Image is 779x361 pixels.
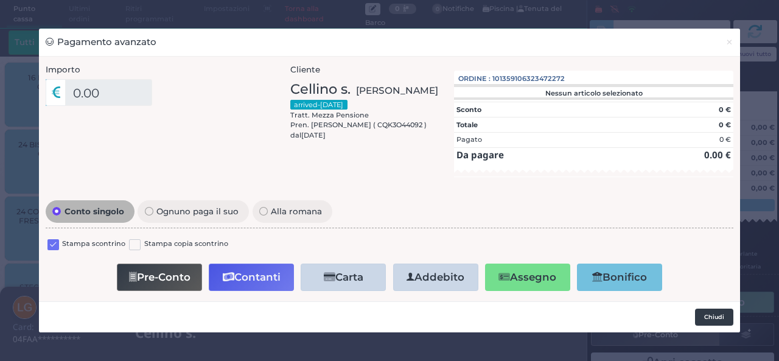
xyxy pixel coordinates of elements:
[456,135,482,145] div: Pagato
[65,79,152,106] input: Es. 30.99
[719,29,740,56] button: Chiudi
[144,239,228,250] label: Stampa copia scontrino
[695,309,733,326] button: Chiudi
[458,74,491,84] span: Ordine :
[209,264,294,291] button: Contanti
[301,130,326,141] span: [DATE]
[153,207,242,216] span: Ognuno paga il suo
[456,121,478,129] strong: Totale
[290,63,320,75] label: Cliente
[725,35,733,49] span: ×
[577,264,662,291] button: Bonifico
[290,79,351,100] span: Cellino s.
[393,264,478,291] button: Addebito
[719,135,731,145] div: 0 €
[46,63,80,75] label: Importo
[704,149,731,161] strong: 0.00 €
[290,79,438,141] div: Tratt. Mezza Pensione Pren. [PERSON_NAME] ( CQK3O44092 ) dal
[61,207,127,216] span: Conto singolo
[117,264,202,291] button: Pre-Conto
[356,83,438,97] span: [PERSON_NAME]
[485,264,570,291] button: Assegno
[62,239,125,250] label: Stampa scontrino
[719,121,731,129] strong: 0 €
[456,105,481,114] strong: Sconto
[290,100,348,110] small: arrived-[DATE]
[301,264,386,291] button: Carta
[719,105,731,114] strong: 0 €
[492,74,565,84] span: 101359106323472272
[456,149,504,161] strong: Da pagare
[46,35,156,49] h3: Pagamento avanzato
[454,89,733,97] div: Nessun articolo selezionato
[268,207,326,216] span: Alla romana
